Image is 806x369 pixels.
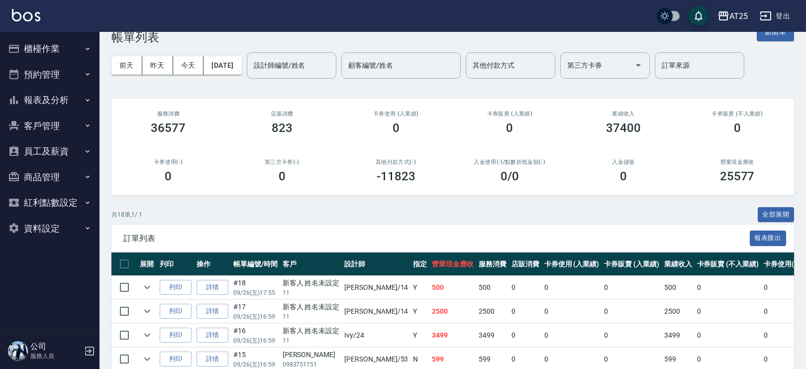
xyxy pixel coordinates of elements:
h3: 0 [165,169,172,183]
h2: 卡券使用 (入業績) [351,111,441,117]
h3: -11823 [377,169,415,183]
td: #17 [231,300,280,323]
h3: 0 [393,121,400,135]
th: 帳單編號/時間 [231,252,280,276]
button: 全部展開 [758,207,795,223]
td: 0 [602,276,662,299]
h3: 37400 [606,121,641,135]
td: 0 [695,276,761,299]
td: 0 [761,276,802,299]
p: 共 18 筆, 1 / 1 [111,210,142,219]
button: Open [630,57,646,73]
div: 新客人 姓名未設定 [283,278,340,288]
h3: 25577 [720,169,755,183]
td: [PERSON_NAME] /14 [342,300,410,323]
td: #18 [231,276,280,299]
div: 新客人 姓名未設定 [283,302,340,312]
button: save [689,6,708,26]
img: Person [8,341,28,361]
td: 0 [602,324,662,347]
button: expand row [140,304,155,319]
td: [PERSON_NAME] /14 [342,276,410,299]
td: #16 [231,324,280,347]
td: Y [410,324,429,347]
td: Y [410,276,429,299]
button: expand row [140,328,155,343]
th: 業績收入 [662,252,695,276]
button: AT25 [713,6,752,26]
div: 新客人 姓名未設定 [283,326,340,336]
a: 詳情 [197,304,228,319]
button: 列印 [160,280,192,295]
td: 3499 [476,324,509,347]
th: 店販消費 [509,252,542,276]
td: 0 [542,324,602,347]
h2: 卡券販賣 (不入業績) [692,111,782,117]
h5: 公司 [30,342,81,352]
button: 櫃檯作業 [4,36,96,62]
h2: 入金使用(-) /點數折抵金額(-) [465,159,555,165]
span: 訂單列表 [123,234,750,244]
td: 3499 [662,324,695,347]
p: 11 [283,312,340,321]
a: 新開單 [757,27,794,36]
h2: 業績收入 [579,111,669,117]
h3: 0 [279,169,286,183]
td: 500 [429,276,476,299]
h3: 服務消費 [123,111,213,117]
button: 商品管理 [4,164,96,190]
button: 列印 [160,352,192,367]
button: 報表及分析 [4,87,96,113]
p: 09/26 (五) 17:55 [233,288,278,297]
h3: 帳單列表 [111,30,159,44]
th: 卡券販賣 (入業績) [602,252,662,276]
p: 11 [283,336,340,345]
button: 新開單 [757,23,794,41]
p: 09/26 (五) 16:59 [233,360,278,369]
td: 0 [509,276,542,299]
td: 500 [476,276,509,299]
p: 09/26 (五) 16:59 [233,312,278,321]
p: 服務人員 [30,352,81,361]
button: expand row [140,280,155,295]
button: 今天 [173,56,204,75]
h2: 卡券販賣 (入業績) [465,111,555,117]
button: 預約管理 [4,62,96,88]
button: 前天 [111,56,142,75]
td: 0 [542,276,602,299]
a: 詳情 [197,280,228,295]
td: 2500 [662,300,695,323]
p: 0983751151 [283,360,340,369]
a: 詳情 [197,352,228,367]
td: 2500 [476,300,509,323]
th: 操作 [194,252,231,276]
button: 昨天 [142,56,173,75]
p: 11 [283,288,340,297]
img: Logo [12,9,40,21]
h2: 其他付款方式(-) [351,159,441,165]
th: 指定 [410,252,429,276]
td: 0 [509,324,542,347]
h3: 36577 [151,121,186,135]
button: 列印 [160,304,192,319]
p: 09/26 (五) 16:59 [233,336,278,345]
td: 500 [662,276,695,299]
button: 登出 [756,7,794,25]
h3: 0 /0 [501,169,519,183]
td: 0 [695,324,761,347]
th: 卡券販賣 (不入業績) [695,252,761,276]
td: Y [410,300,429,323]
h2: 店販消費 [237,111,327,117]
td: 0 [761,324,802,347]
a: 報表匯出 [750,233,787,243]
button: 員工及薪資 [4,138,96,164]
th: 營業現金應收 [429,252,476,276]
button: 報表匯出 [750,231,787,246]
button: [DATE] [203,56,241,75]
td: 0 [602,300,662,323]
button: 資料設定 [4,216,96,242]
td: 0 [509,300,542,323]
th: 設計師 [342,252,410,276]
div: AT25 [729,10,748,22]
h2: 入金儲值 [579,159,669,165]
